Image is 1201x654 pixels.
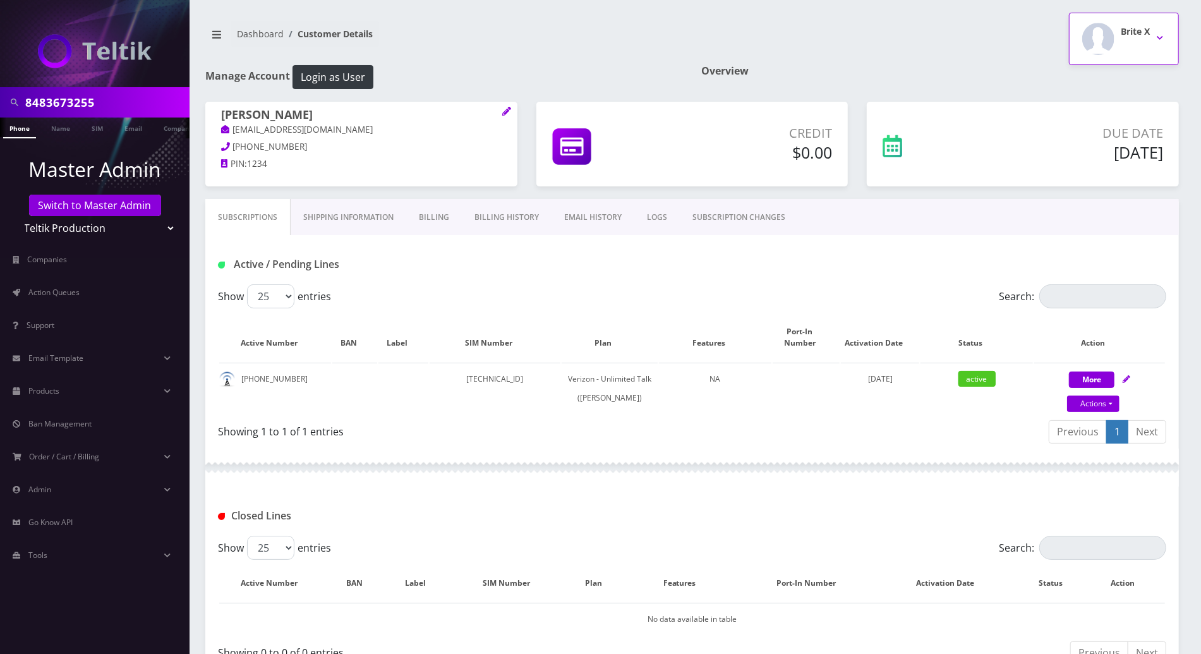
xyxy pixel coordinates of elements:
a: PIN: [221,158,247,171]
span: [DATE] [868,373,893,384]
p: Due Date [982,124,1163,143]
a: Switch to Master Admin [29,195,161,216]
a: Subscriptions [205,199,291,236]
label: Show entries [218,284,331,308]
th: Features: activate to sort column ascending [659,313,771,361]
nav: breadcrumb [205,21,683,57]
a: Billing [406,199,462,236]
a: EMAIL HISTORY [552,199,634,236]
div: Showing 1 to 1 of 1 entries [218,419,683,439]
a: Login as User [290,69,373,83]
th: Activation Date: activate to sort column ascending [883,565,1020,602]
button: Brite X [1069,13,1179,65]
th: Label: activate to sort column ascending [378,313,428,361]
a: Next [1128,420,1166,444]
th: Action : activate to sort column ascending [1094,565,1165,602]
a: [EMAIL_ADDRESS][DOMAIN_NAME] [221,124,373,136]
th: Active Number: activate to sort column descending [219,565,331,602]
h1: Manage Account [205,65,683,89]
a: SIM [85,118,109,137]
h1: Overview [702,65,1180,77]
th: Port-In Number: activate to sort column ascending [773,313,840,361]
span: Go Know API [28,517,73,528]
td: [PHONE_NUMBER] [219,363,331,414]
th: BAN: activate to sort column ascending [332,565,388,602]
a: SUBSCRIPTION CHANGES [680,199,798,236]
img: Closed Lines [218,513,225,520]
span: Support [27,320,54,330]
h1: Closed Lines [218,510,521,522]
span: 1234 [247,158,267,169]
h5: [DATE] [982,143,1163,162]
select: Showentries [247,284,294,308]
label: Show entries [218,536,331,560]
th: Features: activate to sort column ascending [630,565,742,602]
a: 1 [1106,420,1128,444]
td: NA [659,363,771,414]
label: Search: [999,536,1166,560]
h1: [PERSON_NAME] [221,108,502,123]
input: Search: [1039,284,1166,308]
td: [TECHNICAL_ID] [430,363,560,414]
button: More [1069,372,1114,388]
label: Search: [999,284,1166,308]
th: Label: activate to sort column ascending [390,565,454,602]
h5: $0.00 [677,143,832,162]
span: Ban Management [28,418,92,429]
span: Email Template [28,353,83,363]
span: Order / Cart / Billing [30,451,100,462]
span: Action Queues [28,287,80,298]
th: Plan: activate to sort column ascending [572,565,629,602]
img: Teltik Production [38,34,152,68]
a: Phone [3,118,36,138]
a: Email [118,118,148,137]
input: Search: [1039,536,1166,560]
button: Login as User [293,65,373,89]
a: LOGS [634,199,680,236]
input: Search in Company [25,90,186,114]
a: Company [157,118,200,137]
span: [PHONE_NUMBER] [233,141,308,152]
img: default.png [219,372,235,387]
th: Action: activate to sort column ascending [1034,313,1165,361]
h2: Brite X [1121,27,1150,37]
span: active [958,371,996,387]
th: SIM Number: activate to sort column ascending [430,313,560,361]
a: Name [45,118,76,137]
th: Plan: activate to sort column ascending [562,313,658,361]
th: Port-In Number: activate to sort column ascending [743,565,881,602]
a: Previous [1049,420,1107,444]
h1: Active / Pending Lines [218,258,521,270]
select: Showentries [247,536,294,560]
span: Admin [28,484,51,495]
span: Tools [28,550,47,560]
a: Billing History [462,199,552,236]
th: Activation Date: activate to sort column ascending [841,313,919,361]
a: Dashboard [237,28,284,40]
td: Verizon - Unlimited Talk ([PERSON_NAME]) [562,363,658,414]
p: Credit [677,124,832,143]
span: Companies [28,254,68,265]
a: Shipping Information [291,199,406,236]
img: Active / Pending Lines [218,262,225,269]
th: SIM Number: activate to sort column ascending [455,565,570,602]
li: Customer Details [284,27,373,40]
span: Products [28,385,59,396]
th: Status: activate to sort column ascending [920,313,1032,361]
th: Status: activate to sort column ascending [1022,565,1092,602]
a: Actions [1067,396,1120,412]
th: BAN: activate to sort column ascending [332,313,377,361]
th: Active Number: activate to sort column ascending [219,313,331,361]
td: No data available in table [219,603,1165,635]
